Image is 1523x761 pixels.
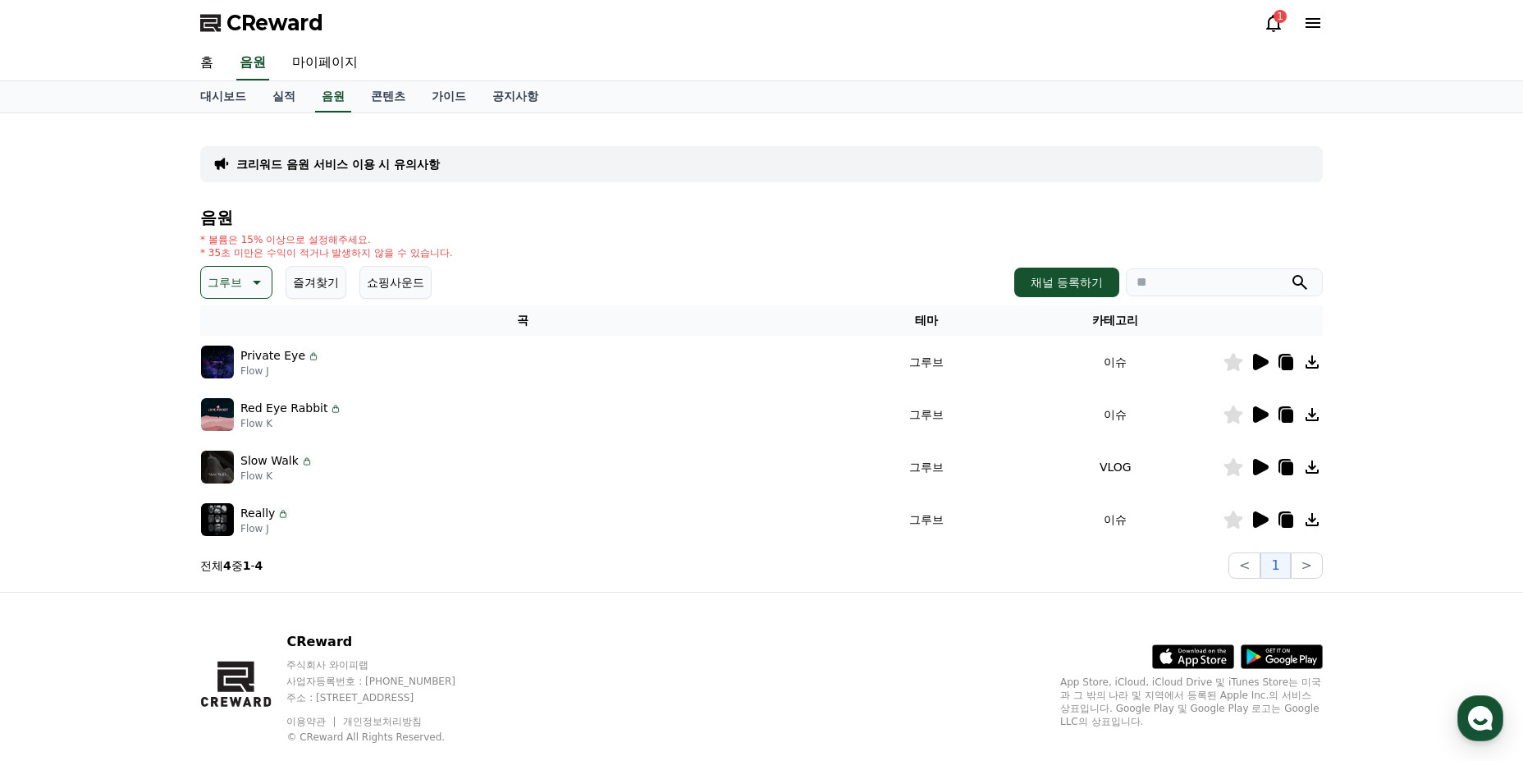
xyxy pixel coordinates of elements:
a: 개인정보처리방침 [343,716,422,727]
td: 그루브 [845,336,1008,388]
img: music [201,503,234,536]
a: 공지사항 [479,81,551,112]
strong: 4 [223,559,231,572]
p: 주소 : [STREET_ADDRESS] [286,691,487,704]
p: Private Eye [240,347,305,364]
p: App Store, iCloud, iCloud Drive 및 iTunes Store는 미국과 그 밖의 나라 및 지역에서 등록된 Apple Inc.의 서비스 상표입니다. Goo... [1060,676,1323,728]
p: * 볼륨은 15% 이상으로 설정해주세요. [200,233,453,246]
img: music [201,398,234,431]
h4: 음원 [200,209,1323,227]
button: < [1228,552,1260,579]
a: CReward [200,10,323,36]
a: 음원 [236,46,269,80]
p: Flow K [240,417,342,430]
p: Flow K [240,470,313,483]
a: 콘텐츠 [358,81,418,112]
a: 대시보드 [187,81,259,112]
button: 즐겨찾기 [286,266,346,299]
p: 사업자등록번호 : [PHONE_NUMBER] [286,675,487,688]
p: Red Eye Rabbit [240,400,327,417]
img: music [201,346,234,378]
button: 쇼핑사운드 [359,266,432,299]
td: VLOG [1008,441,1223,493]
p: 주식회사 와이피랩 [286,658,487,672]
a: 크리워드 음원 서비스 이용 시 유의사항 [236,156,440,172]
th: 테마 [845,305,1008,336]
p: Flow J [240,364,320,378]
img: music [201,451,234,484]
p: 전체 중 - [200,557,263,574]
a: 이용약관 [286,716,338,727]
p: Flow J [240,522,290,535]
p: * 35초 미만은 수익이 적거나 발생하지 않을 수 있습니다. [200,246,453,259]
button: 1 [1260,552,1290,579]
p: CReward [286,632,487,652]
td: 이슈 [1008,493,1223,546]
td: 이슈 [1008,388,1223,441]
td: 그루브 [845,388,1008,441]
p: 그루브 [208,271,242,294]
button: 채널 등록하기 [1014,268,1119,297]
a: 마이페이지 [279,46,371,80]
a: 실적 [259,81,309,112]
p: Slow Walk [240,452,299,470]
span: CReward [226,10,323,36]
strong: 4 [255,559,263,572]
a: 홈 [187,46,226,80]
a: 음원 [315,81,351,112]
button: 그루브 [200,266,272,299]
td: 그루브 [845,493,1008,546]
a: 1 [1264,13,1283,33]
p: Really [240,505,275,522]
td: 그루브 [845,441,1008,493]
div: 1 [1274,10,1287,23]
th: 곡 [200,305,845,336]
strong: 1 [243,559,251,572]
button: > [1291,552,1323,579]
a: 가이드 [418,81,479,112]
td: 이슈 [1008,336,1223,388]
p: © CReward All Rights Reserved. [286,731,487,744]
th: 카테고리 [1008,305,1223,336]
